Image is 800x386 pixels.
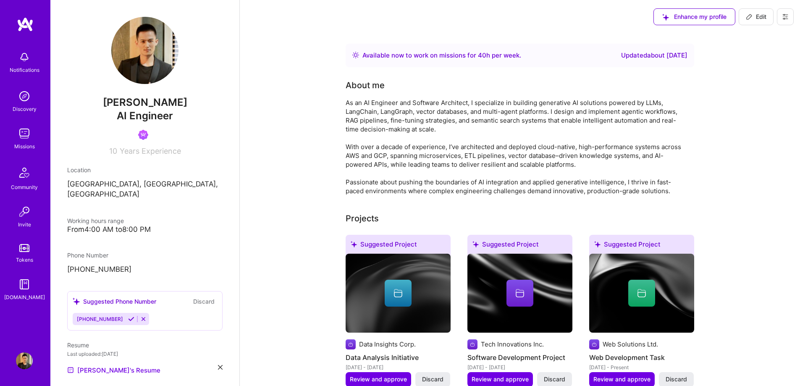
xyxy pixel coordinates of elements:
[662,13,727,21] span: Enhance my profile
[16,276,33,293] img: guide book
[67,265,223,275] p: [PHONE_NUMBER]
[739,8,774,25] button: Edit
[472,241,479,247] i: icon SuggestedTeams
[16,125,33,142] img: teamwork
[73,297,156,306] div: Suggested Phone Number
[746,13,766,21] span: Edit
[544,375,565,383] span: Discard
[350,375,407,383] span: Review and approve
[14,352,35,369] a: User Avatar
[77,316,123,322] span: [PHONE_NUMBER]
[467,339,477,349] img: Company logo
[67,341,89,349] span: Resume
[603,340,658,349] div: Web Solutions Ltd.
[14,142,35,151] div: Missions
[362,50,521,60] div: Available now to work on missions for h per week .
[478,51,486,59] span: 40
[16,203,33,220] img: Invite
[621,50,687,60] div: Updated about [DATE]
[352,52,359,58] img: Availability
[17,17,34,32] img: logo
[18,220,31,229] div: Invite
[467,254,572,333] img: cover
[117,110,173,122] span: AI Engineer
[73,298,80,305] i: icon SuggestedTeams
[359,340,416,349] div: Data Insights Corp.
[346,79,385,92] div: About me
[67,225,223,234] div: From 4:00 AM to 8:00 PM
[128,316,134,322] i: Accept
[593,375,650,383] span: Review and approve
[472,375,529,383] span: Review and approve
[67,217,124,224] span: Working hours range
[422,375,443,383] span: Discard
[467,352,572,363] h4: Software Development Project
[140,316,147,322] i: Reject
[666,375,687,383] span: Discard
[11,183,38,192] div: Community
[589,339,599,349] img: Company logo
[4,293,45,302] div: [DOMAIN_NAME]
[467,363,572,372] div: [DATE] - [DATE]
[67,252,108,259] span: Phone Number
[346,79,385,92] div: Tell us a little about yourself
[481,340,544,349] div: Tech Innovations Inc.
[16,352,33,369] img: User Avatar
[16,255,33,264] div: Tokens
[653,8,735,25] button: Enhance my profile
[346,339,356,349] img: Company logo
[346,235,451,257] div: Suggested Project
[67,165,223,174] div: Location
[218,365,223,370] i: icon Close
[16,49,33,66] img: bell
[13,105,37,113] div: Discovery
[351,241,357,247] i: icon SuggestedTeams
[589,254,694,333] img: cover
[346,254,451,333] img: cover
[589,235,694,257] div: Suggested Project
[346,363,451,372] div: [DATE] - [DATE]
[111,17,178,84] img: User Avatar
[662,14,669,21] i: icon SuggestedTeams
[467,235,572,257] div: Suggested Project
[120,147,181,155] span: Years Experience
[589,363,694,372] div: [DATE] - Present
[346,98,682,195] div: As an AI Engineer and Software Architect, I specialize in building generative AI solutions powere...
[594,241,601,247] i: icon SuggestedTeams
[67,179,223,200] p: [GEOGRAPHIC_DATA], [GEOGRAPHIC_DATA], [GEOGRAPHIC_DATA]
[19,244,29,252] img: tokens
[67,367,74,373] img: Resume
[138,130,148,140] img: Been on Mission
[67,96,223,109] span: [PERSON_NAME]
[346,212,379,225] div: Projects
[589,352,694,363] h4: Web Development Task
[346,352,451,363] h4: Data Analysis Initiative
[67,349,223,358] div: Last uploaded: [DATE]
[67,365,160,375] a: [PERSON_NAME]'s Resume
[16,88,33,105] img: discovery
[109,147,117,155] span: 10
[14,163,34,183] img: Community
[10,66,39,74] div: Notifications
[191,297,217,306] button: Discard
